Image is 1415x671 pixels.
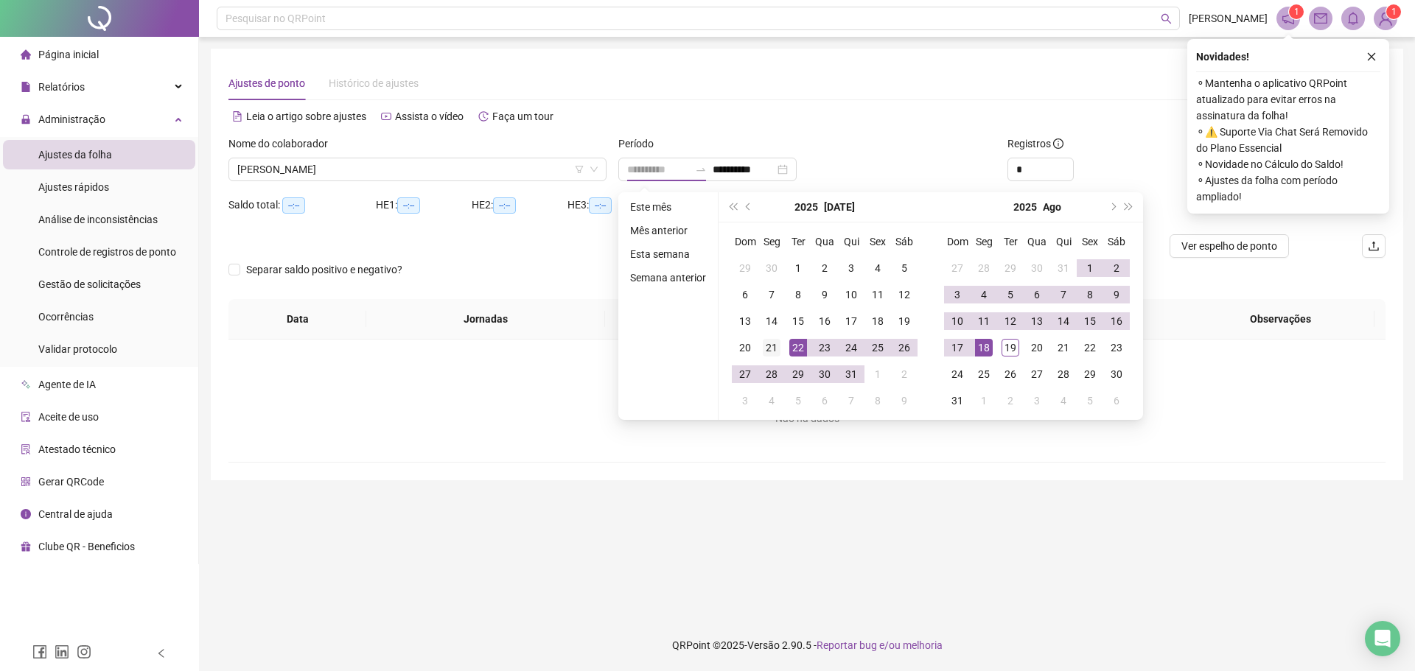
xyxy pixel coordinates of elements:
span: Validar protocolo [38,343,117,355]
td: 2025-09-01 [971,387,997,414]
div: 19 [895,312,913,330]
span: facebook [32,644,47,659]
td: 2025-07-26 [891,334,918,361]
td: 2025-07-01 [785,255,811,281]
span: solution [21,444,31,454]
div: 31 [842,365,860,383]
span: Ocorrências [38,311,94,323]
td: 2025-08-21 [1050,334,1077,361]
th: Observações [1187,299,1374,340]
span: home [21,49,31,60]
div: 2 [1002,392,1019,410]
footer: QRPoint © 2025 - 2.90.5 - [199,619,1415,671]
td: 2025-07-11 [864,281,891,308]
td: 2025-07-16 [811,308,838,334]
div: 27 [1028,365,1046,383]
div: 24 [948,365,966,383]
td: 2025-08-22 [1077,334,1103,361]
span: filter [575,165,584,174]
span: info-circle [21,509,31,519]
td: 2025-08-08 [864,387,891,414]
td: 2025-08-14 [1050,308,1077,334]
span: --:-- [493,197,516,214]
span: Separar saldo positivo e negativo? [240,261,408,278]
div: 6 [1108,392,1125,410]
td: 2025-07-25 [864,334,891,361]
div: 7 [763,286,780,303]
span: Leia o artigo sobre ajustes [246,110,366,122]
span: Página inicial [38,49,99,60]
li: Semana anterior [624,269,712,287]
span: ⚬ Ajustes da folha com período ampliado! [1196,172,1380,205]
td: 2025-07-27 [944,255,971,281]
span: ⚬ Mantenha o aplicativo QRPoint atualizado para evitar erros na assinatura da folha! [1196,75,1380,124]
td: 2025-07-04 [864,255,891,281]
span: info-circle [1053,138,1063,149]
span: Central de ajuda [38,508,113,520]
span: Ajustes rápidos [38,181,109,193]
div: 22 [1081,339,1099,356]
div: 27 [948,259,966,277]
div: 11 [975,312,993,330]
div: 30 [816,365,834,383]
div: 5 [1081,392,1099,410]
span: instagram [77,644,91,659]
div: 13 [1028,312,1046,330]
th: Dom [944,228,971,255]
td: 2025-08-12 [997,308,1024,334]
td: 2025-08-29 [1077,361,1103,387]
span: Ver espelho de ponto [1181,238,1277,254]
span: mail [1314,12,1327,25]
div: 3 [736,392,754,410]
td: 2025-07-18 [864,308,891,334]
span: upload [1368,240,1380,252]
div: 3 [948,286,966,303]
div: 5 [789,392,807,410]
span: Observações [1198,311,1363,327]
span: Novidades ! [1196,49,1249,65]
div: 22 [789,339,807,356]
div: 11 [869,286,887,303]
span: Controle de registros de ponto [38,246,176,258]
div: 2 [1108,259,1125,277]
td: 2025-09-06 [1103,387,1130,414]
div: 16 [1108,312,1125,330]
label: Período [618,136,663,152]
span: down [590,165,598,174]
td: 2025-07-28 [758,361,785,387]
button: month panel [824,192,855,222]
div: 26 [895,339,913,356]
div: 16 [816,312,834,330]
td: 2025-08-30 [1103,361,1130,387]
div: 23 [1108,339,1125,356]
td: 2025-08-08 [1077,281,1103,308]
div: 26 [1002,365,1019,383]
div: 25 [975,365,993,383]
div: 21 [763,339,780,356]
div: 14 [763,312,780,330]
td: 2025-07-07 [758,281,785,308]
div: 3 [1028,392,1046,410]
td: 2025-07-27 [732,361,758,387]
div: 29 [1002,259,1019,277]
td: 2025-08-09 [891,387,918,414]
td: 2025-07-29 [997,255,1024,281]
span: Versão [747,639,780,651]
td: 2025-07-29 [785,361,811,387]
td: 2025-09-05 [1077,387,1103,414]
div: 30 [763,259,780,277]
label: Nome do colaborador [228,136,338,152]
div: 29 [789,365,807,383]
th: Sex [864,228,891,255]
span: Assista o vídeo [395,110,464,122]
td: 2025-08-03 [944,281,971,308]
td: 2025-08-05 [785,387,811,414]
div: 18 [975,339,993,356]
th: Sáb [1103,228,1130,255]
li: Mês anterior [624,222,712,239]
th: Entrada 1 [605,299,753,340]
td: 2025-08-01 [864,361,891,387]
td: 2025-09-04 [1050,387,1077,414]
div: 28 [1055,365,1072,383]
div: 29 [1081,365,1099,383]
